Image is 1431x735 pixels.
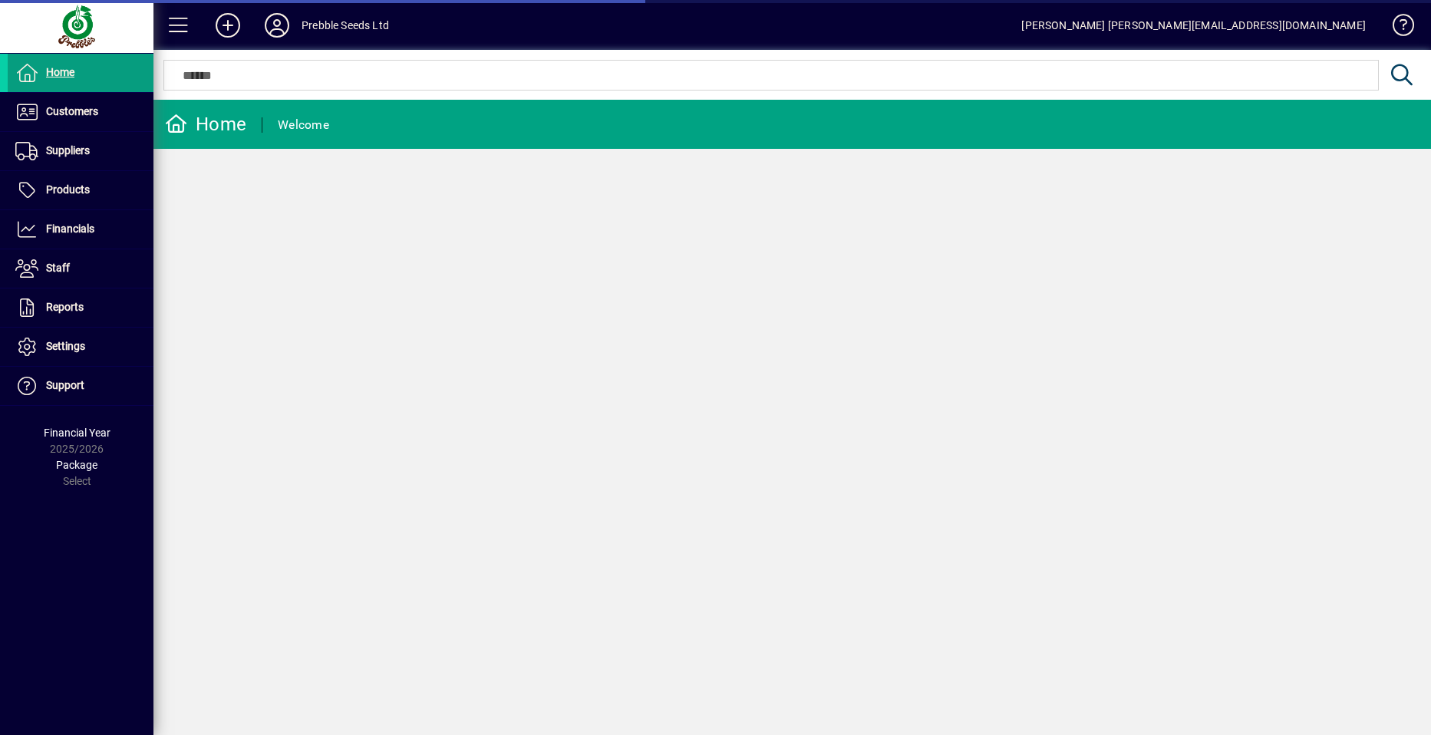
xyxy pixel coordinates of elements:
div: Welcome [278,113,329,137]
a: Customers [8,93,153,131]
span: Reports [46,301,84,313]
div: [PERSON_NAME] [PERSON_NAME][EMAIL_ADDRESS][DOMAIN_NAME] [1021,13,1366,38]
a: Settings [8,328,153,366]
a: Support [8,367,153,405]
a: Products [8,171,153,209]
span: Home [46,66,74,78]
a: Knowledge Base [1381,3,1412,53]
span: Financial Year [44,427,110,439]
span: Financials [46,222,94,235]
span: Customers [46,105,98,117]
button: Profile [252,12,302,39]
a: Suppliers [8,132,153,170]
a: Financials [8,210,153,249]
span: Settings [46,340,85,352]
a: Staff [8,249,153,288]
div: Prebble Seeds Ltd [302,13,389,38]
button: Add [203,12,252,39]
div: Home [165,112,246,137]
span: Support [46,379,84,391]
span: Staff [46,262,70,274]
span: Package [56,459,97,471]
span: Suppliers [46,144,90,157]
a: Reports [8,288,153,327]
span: Products [46,183,90,196]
